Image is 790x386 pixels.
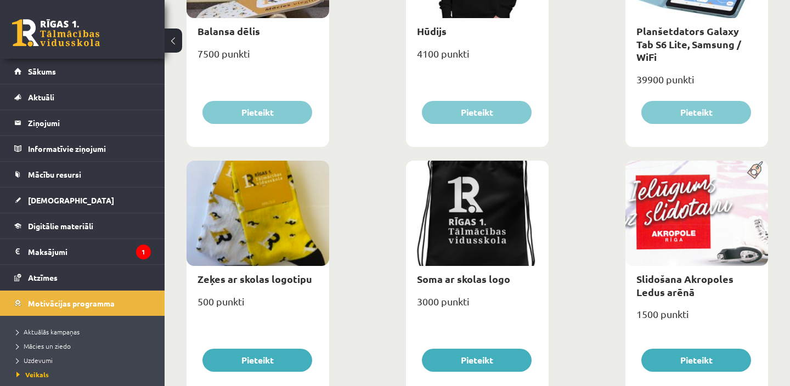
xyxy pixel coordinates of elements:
[16,355,154,365] a: Uzdevumi
[136,245,151,259] i: 1
[641,349,751,372] button: Pieteikt
[14,84,151,110] a: Aktuāli
[28,136,151,161] legend: Informatīvie ziņojumi
[28,221,93,231] span: Digitālie materiāli
[625,305,768,332] div: 1500 punkti
[743,161,768,179] img: Populāra prece
[187,292,329,320] div: 500 punkti
[28,169,81,179] span: Mācību resursi
[14,239,151,264] a: Maksājumi1
[14,291,151,316] a: Motivācijas programma
[28,273,58,282] span: Atzīmes
[28,195,114,205] span: [DEMOGRAPHIC_DATA]
[16,327,80,336] span: Aktuālās kampaņas
[187,44,329,72] div: 7500 punkti
[636,273,733,298] a: Slidošana Akropoles Ledus arēnā
[417,25,447,37] a: Hūdijs
[14,188,151,213] a: [DEMOGRAPHIC_DATA]
[16,370,154,379] a: Veikals
[406,44,549,72] div: 4100 punkti
[417,273,510,285] a: Soma ar skolas logo
[198,273,312,285] a: Zeķes ar skolas logotipu
[14,162,151,187] a: Mācību resursi
[202,101,312,124] button: Pieteikt
[406,292,549,320] div: 3000 punkti
[14,213,151,239] a: Digitālie materiāli
[28,239,151,264] legend: Maksājumi
[14,265,151,290] a: Atzīmes
[16,356,53,365] span: Uzdevumi
[14,59,151,84] a: Sākums
[14,110,151,135] a: Ziņojumi
[16,370,49,379] span: Veikals
[14,136,151,161] a: Informatīvie ziņojumi
[28,110,151,135] legend: Ziņojumi
[641,101,751,124] button: Pieteikt
[16,327,154,337] a: Aktuālās kampaņas
[28,92,54,102] span: Aktuāli
[198,25,260,37] a: Balansa dēlis
[202,349,312,372] button: Pieteikt
[28,298,115,308] span: Motivācijas programma
[636,25,741,63] a: Planšetdators Galaxy Tab S6 Lite, Samsung / WiFi
[28,66,56,76] span: Sākums
[422,349,532,372] button: Pieteikt
[625,70,768,98] div: 39900 punkti
[12,19,100,47] a: Rīgas 1. Tālmācības vidusskola
[16,341,154,351] a: Mācies un ziedo
[16,342,71,350] span: Mācies un ziedo
[422,101,532,124] button: Pieteikt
